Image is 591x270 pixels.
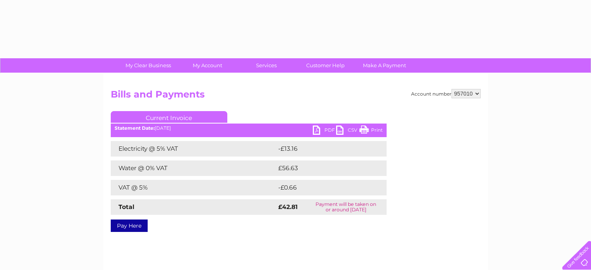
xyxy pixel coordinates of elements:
strong: £42.81 [278,203,298,211]
a: PDF [313,125,336,137]
a: My Clear Business [116,58,180,73]
div: Account number [411,89,481,98]
h2: Bills and Payments [111,89,481,104]
td: Water @ 0% VAT [111,160,276,176]
strong: Total [119,203,134,211]
td: VAT @ 5% [111,180,276,195]
a: Print [359,125,383,137]
div: [DATE] [111,125,387,131]
a: CSV [336,125,359,137]
a: Make A Payment [352,58,417,73]
a: My Account [175,58,239,73]
a: Services [234,58,298,73]
a: Customer Help [293,58,357,73]
td: -£13.16 [276,141,371,157]
a: Current Invoice [111,111,227,123]
td: £56.63 [276,160,371,176]
td: Payment will be taken on or around [DATE] [305,199,387,215]
a: Pay Here [111,219,148,232]
b: Statement Date: [115,125,155,131]
td: Electricity @ 5% VAT [111,141,276,157]
td: -£0.66 [276,180,370,195]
